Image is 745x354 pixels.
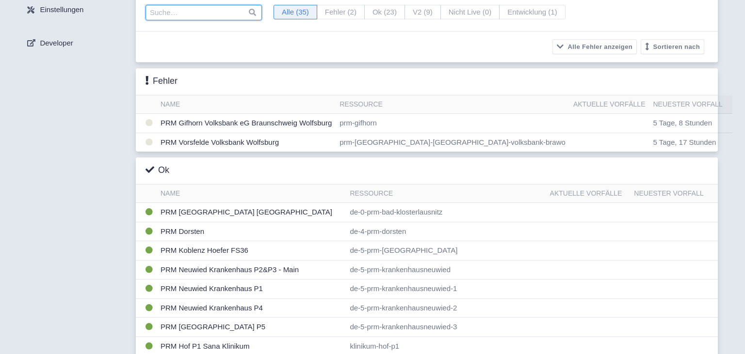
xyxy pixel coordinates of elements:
[19,1,136,19] a: Einstellungen
[653,119,713,127] span: 5 Tage, 8 Stunden
[546,185,631,203] th: Aktuelle Vorfälle
[157,114,336,133] td: PRM Gifhorn Volksbank eG Braunschweig Wolfsburg
[336,114,569,133] td: prm-gifhorn
[552,39,637,54] button: Alle Fehler anzeigen
[653,138,716,146] span: 5 Tage, 17 Stunden
[40,4,83,15] span: Einstellungen
[346,260,546,279] td: de-5-prm-krankenhausneuwied
[364,5,405,20] span: Ok (23)
[630,185,718,203] th: Neuester Vorfall
[317,5,365,20] span: Fehler (2)
[346,298,546,318] td: de-5-prm-krankenhausneuwied-2
[40,38,73,49] span: Developer
[146,5,262,20] input: Suche…
[499,5,566,20] span: Entwicklung (1)
[157,95,336,114] th: Name
[157,298,346,318] td: PRM Neuwied Krankenhaus P4
[346,185,546,203] th: Ressource
[146,165,169,176] h3: Ok
[336,133,569,152] td: prm-[GEOGRAPHIC_DATA]-[GEOGRAPHIC_DATA]-volksbank-brawo
[569,95,649,114] th: Aktuelle Vorfälle
[157,133,336,152] td: PRM Vorsfelde Volksbank Wolfsburg
[157,185,346,203] th: Name
[157,279,346,299] td: PRM Neuwied Krankenhaus P1
[346,241,546,261] td: de-5-prm-[GEOGRAPHIC_DATA]
[157,318,346,337] td: PRM [GEOGRAPHIC_DATA] P5
[157,260,346,279] td: PRM Neuwied Krankenhaus P2&P3 - Main
[157,203,346,222] td: PRM [GEOGRAPHIC_DATA] [GEOGRAPHIC_DATA]
[146,76,178,87] h3: Fehler
[274,5,317,20] span: Alle (35)
[346,318,546,337] td: de-5-prm-krankenhausneuwied-3
[157,241,346,261] td: PRM Koblenz Hoefer FS36
[649,95,732,114] th: Neuester Vorfall
[336,95,569,114] th: Ressource
[440,5,500,20] span: Nicht Live (0)
[346,203,546,222] td: de-0-prm-bad-klosterlausnitz
[405,5,441,20] span: V2 (9)
[157,222,346,241] td: PRM Dorsten
[346,222,546,241] td: de-4-prm-dorsten
[641,39,704,54] button: Sortieren nach
[346,279,546,299] td: de-5-prm-krankenhausneuwied-1
[19,34,136,52] a: Developer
